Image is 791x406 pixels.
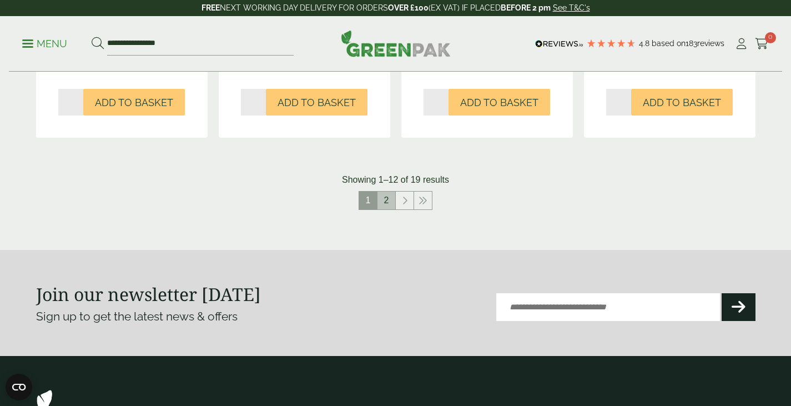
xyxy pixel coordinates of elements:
p: Menu [22,37,67,51]
span: 0 [765,32,776,43]
span: Add to Basket [278,97,356,109]
i: Cart [755,38,769,49]
a: Menu [22,37,67,48]
strong: FREE [201,3,220,12]
strong: Join our newsletter [DATE] [36,282,261,306]
span: Add to Basket [460,97,538,109]
span: 1 [359,192,377,209]
span: 183 [686,39,697,48]
p: Sign up to get the latest news & offers [36,308,360,325]
button: Add to Basket [631,89,733,116]
button: Open CMP widget [6,374,32,400]
button: Add to Basket [449,89,550,116]
i: My Account [734,38,748,49]
p: Showing 1–12 of 19 results [342,173,449,187]
span: 4.8 [639,39,652,48]
a: 2 [377,192,395,209]
a: See T&C's [553,3,590,12]
a: 0 [755,36,769,52]
span: Add to Basket [95,97,173,109]
img: GreenPak Supplies [341,30,451,57]
span: Based on [652,39,686,48]
img: REVIEWS.io [535,40,583,48]
div: 4.79 Stars [586,38,636,48]
span: reviews [697,39,724,48]
button: Add to Basket [83,89,185,116]
strong: OVER £100 [388,3,429,12]
span: Add to Basket [643,97,721,109]
button: Add to Basket [266,89,367,116]
strong: BEFORE 2 pm [501,3,551,12]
